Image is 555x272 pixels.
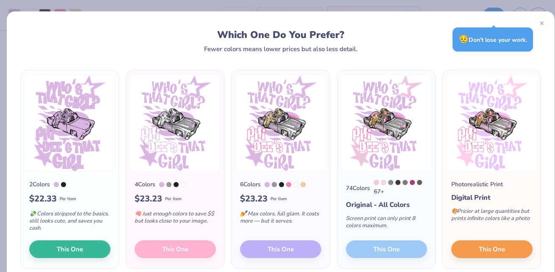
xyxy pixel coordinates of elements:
[181,182,186,187] div: White
[301,182,306,187] div: 155 C
[286,182,291,187] div: 211 C
[279,182,284,187] div: Neutral Black C
[346,210,427,238] div: Screen print can only print 8 colors maximum.
[24,75,115,171] img: 2 color option
[410,180,415,185] div: 7647 C
[159,182,164,187] div: 530 C
[346,184,370,193] div: 74 Colors
[174,182,179,187] div: Neutral Black C
[135,180,155,189] div: 4 Colors
[135,193,162,205] span: $ 23.23
[453,27,533,52] div: Don’t lose your work.
[374,180,427,196] div: 67 +
[240,210,247,218] span: 💅
[346,200,427,210] div: Original - All Colors
[403,180,408,185] div: 409 C
[451,207,458,215] span: 🎨
[479,245,505,254] span: This One
[130,75,221,171] img: 4 color option
[29,180,50,189] div: 2 Colors
[265,182,270,187] div: 530 C
[458,34,469,45] span: 😥
[135,205,216,233] div: Just enough colors to save $$ but looks close to your image.
[417,180,422,185] div: 405 C
[388,180,393,185] div: Cool Gray 8 C
[451,203,533,231] div: Pricier at large quantities but prints infinite colors like a photo
[166,182,171,187] div: Cool Gray 7 C
[29,210,36,218] span: 💸
[240,180,261,189] div: 6 Colors
[240,205,321,233] div: Max colors, full glam. It costs more — but it serves.
[446,75,537,171] img: Photorealistic preview
[293,182,298,187] div: White
[29,205,110,240] div: Colors stripped to the basics, still looks cute, and saves you cash.
[451,193,533,203] div: Digital Print
[271,196,287,202] span: Per Item
[235,75,326,171] img: 6 color option
[395,180,400,185] div: 439 C
[165,196,182,202] span: Per Item
[451,180,503,189] div: Photorealistic Print
[341,75,432,171] img: 74 color option
[57,245,83,254] span: This One
[54,182,59,187] div: 530 C
[204,46,358,52] div: Fewer colors means lower prices but also less detail.
[381,180,386,185] div: 705 C
[272,182,277,187] div: Cool Gray 7 C
[451,240,533,258] button: This One
[61,182,66,187] div: Neutral Black C
[240,193,268,205] span: $ 23.23
[30,29,532,41] div: Which One Do You Prefer?
[29,240,110,258] button: This One
[135,210,141,218] span: 🧠
[60,196,76,202] span: Per Item
[374,180,379,185] div: 706 C
[29,193,57,205] span: $ 22.33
